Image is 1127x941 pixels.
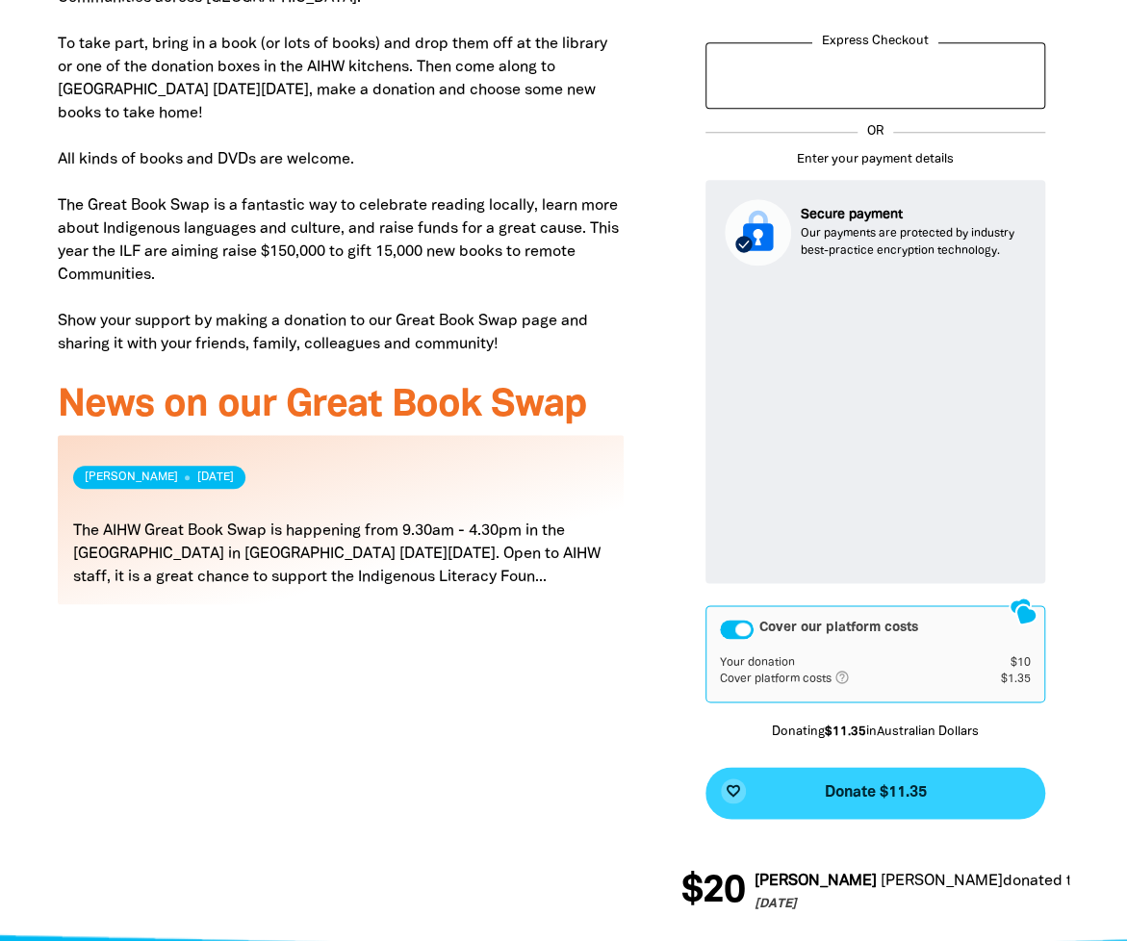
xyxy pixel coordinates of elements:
div: Donation stream [681,861,1069,923]
em: [PERSON_NAME] [752,875,874,888]
i: help_outlined [834,670,865,685]
span: $20 [679,873,742,911]
button: favorite_borderDonate $11.35 [705,767,1045,819]
button: Cover our platform costs [720,620,754,639]
iframe: PayPal-paypal [716,52,1035,95]
legend: Express Checkout [812,33,938,52]
p: Our payments are protected by industry best-practice encryption technology. [801,225,1026,260]
td: $10 [973,655,1031,671]
td: $1.35 [973,670,1031,687]
td: Your donation [720,655,973,671]
em: [PERSON_NAME] [878,875,1000,888]
td: Cover platform costs [720,670,973,687]
h3: News on our Great Book Swap [58,385,624,427]
p: OR [858,123,893,142]
i: favorite_border [726,783,741,799]
div: Paginated content [58,435,624,627]
p: Enter your payment details [705,151,1045,170]
b: $11.35 [825,726,866,738]
iframe: Secure payment input frame [721,281,1030,569]
span: Donate $11.35 [825,785,927,801]
p: Donating in Australian Dollars [705,724,1045,743]
p: Secure payment [801,205,1026,225]
span: donated to [1000,875,1078,888]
